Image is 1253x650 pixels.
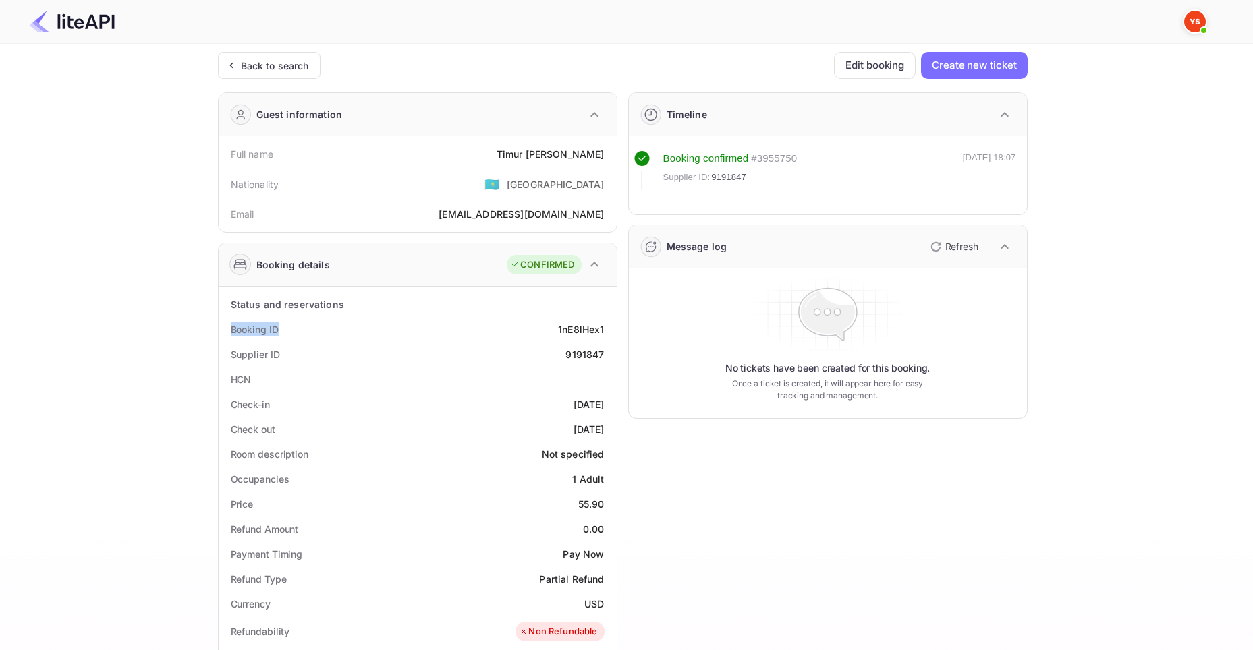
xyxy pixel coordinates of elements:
div: [DATE] [574,397,605,411]
div: Room description [231,447,308,461]
div: Email [231,207,254,221]
div: Check out [231,422,275,436]
div: Booking ID [231,322,279,336]
div: Back to search [241,59,309,73]
div: Guest information [256,107,343,121]
div: [DATE] [574,422,605,436]
div: Refund Amount [231,522,299,536]
div: 1nE8lHex1 [558,322,604,336]
img: LiteAPI Logo [30,11,115,32]
div: [DATE] 18:07 [963,151,1016,190]
p: Refresh [945,239,978,254]
div: Pay Now [563,547,604,561]
button: Create new ticket [921,52,1027,79]
div: CONFIRMED [510,258,574,272]
div: # 3955750 [751,151,797,167]
button: Edit booking [834,52,916,79]
div: Supplier ID [231,347,280,361]
div: USD [584,597,604,611]
button: Refresh [922,236,984,258]
div: Message log [667,239,727,254]
div: Timur [PERSON_NAME] [497,147,605,161]
span: Supplier ID: [663,171,711,184]
div: Partial Refund [539,572,604,586]
div: Check-in [231,397,270,411]
div: Refund Type [231,572,287,586]
div: Full name [231,147,273,161]
div: Nationality [231,177,279,191]
div: Occupancies [231,472,289,486]
div: Currency [231,597,271,611]
div: 0.00 [583,522,605,536]
div: [GEOGRAPHIC_DATA] [507,177,605,191]
div: Refundability [231,624,290,639]
div: 55.90 [578,497,605,511]
div: Not specified [542,447,605,461]
div: Booking details [256,258,330,272]
p: No tickets have been created for this booking. [725,361,930,375]
div: Booking confirmed [663,151,749,167]
p: Once a ticket is created, it will appear here for easy tracking and management. [721,378,935,402]
div: 9191847 [565,347,604,361]
span: 9191847 [711,171,746,184]
div: Non Refundable [519,625,597,639]
div: Payment Timing [231,547,303,561]
div: Price [231,497,254,511]
div: Status and reservations [231,297,344,312]
span: United States [484,172,500,196]
div: 1 Adult [572,472,604,486]
img: Yandex Support [1184,11,1206,32]
div: Timeline [667,107,707,121]
div: [EMAIL_ADDRESS][DOMAIN_NAME] [439,207,604,221]
div: HCN [231,372,252,386]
